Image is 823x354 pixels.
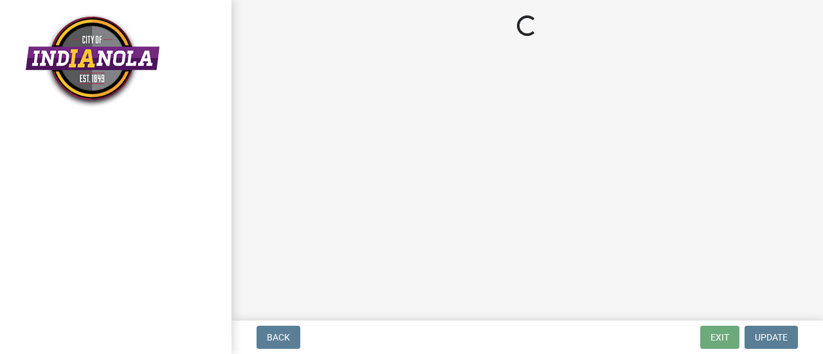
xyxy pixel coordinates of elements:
[755,332,788,342] span: Update
[267,332,290,342] span: Back
[700,326,739,349] button: Exit
[745,326,798,349] button: Update
[257,326,300,349] button: Back
[26,13,159,108] img: City of Indianola, Iowa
